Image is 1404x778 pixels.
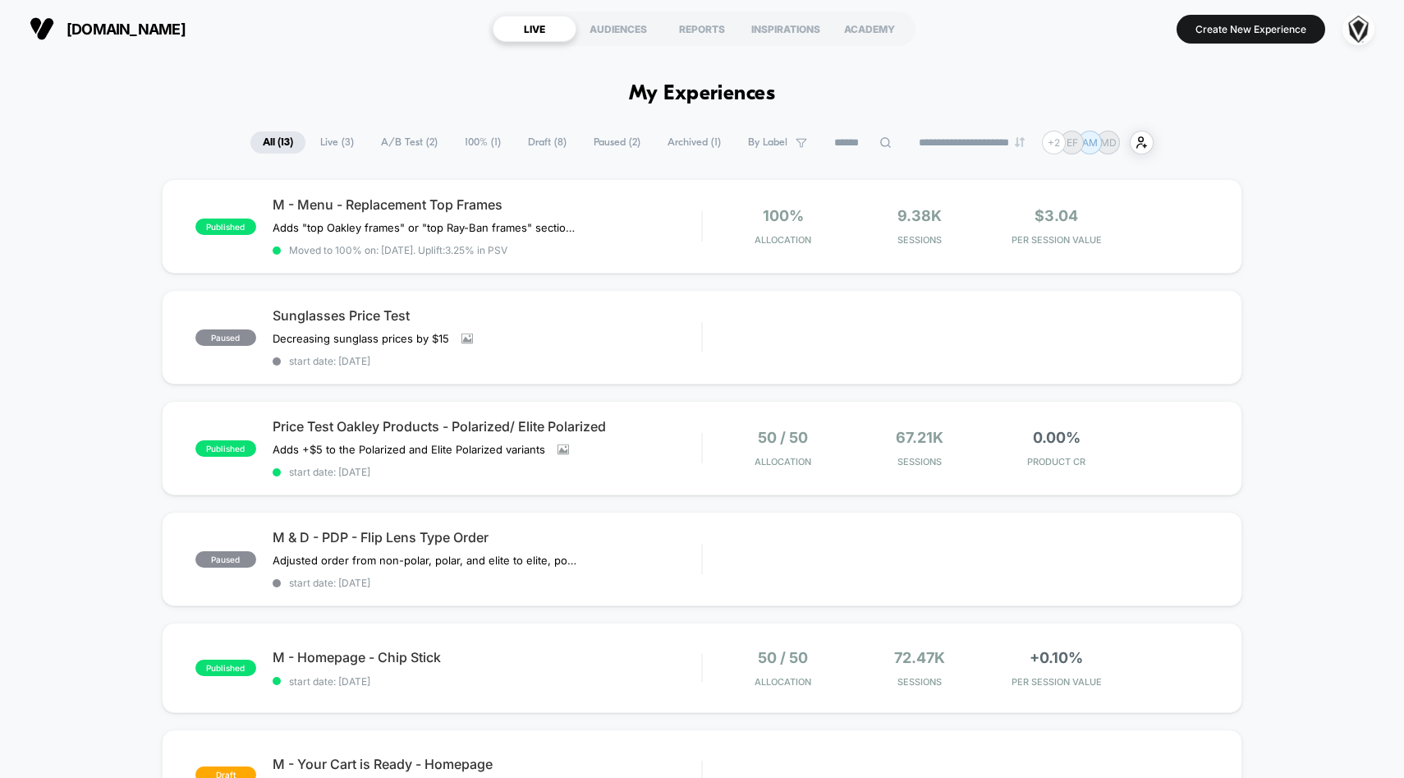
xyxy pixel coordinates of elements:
[1015,137,1025,147] img: end
[273,332,449,345] span: Decreasing sunglass prices by $15
[758,429,808,446] span: 50 / 50
[629,82,776,106] h1: My Experiences
[67,21,186,38] span: [DOMAIN_NAME]
[1042,131,1066,154] div: + 2
[273,196,702,213] span: M - Menu - Replacement Top Frames
[273,307,702,324] span: Sunglasses Price Test
[273,529,702,546] span: M & D - PDP - Flip Lens Type Order
[1177,15,1325,44] button: Create New Experience
[195,440,256,457] span: published
[25,16,190,42] button: [DOMAIN_NAME]
[369,131,450,154] span: A/B Test ( 2 )
[195,660,256,676] span: published
[755,234,811,246] span: Allocation
[273,554,577,567] span: Adjusted order from non-polar, polar, and elite to elite, polar, and non-polar in variant
[195,219,256,235] span: published
[1342,13,1374,45] img: ppic
[516,131,579,154] span: Draft ( 8 )
[273,466,702,478] span: start date: [DATE]
[992,456,1120,467] span: PRODUCT CR
[250,131,305,154] span: All ( 13 )
[273,443,545,456] span: Adds +$5 to the Polarized and Elite Polarized variants
[856,676,984,688] span: Sessions
[273,418,702,435] span: Price Test Oakley Products - Polarized/ Elite Polarized
[273,675,702,688] span: start date: [DATE]
[1030,649,1083,666] span: +0.10%
[273,649,702,665] span: M - Homepage - Chip Stick
[1067,136,1078,149] p: EF
[755,676,811,688] span: Allocation
[896,429,943,446] span: 67.21k
[576,16,660,42] div: AUDIENCES
[744,16,828,42] div: INSPIRATIONS
[1082,136,1098,149] p: AM
[1035,207,1078,224] span: $3.04
[273,221,577,234] span: Adds "top Oakley frames" or "top Ray-Ban frames" section to replacement lenses for Oakley and Ray...
[755,456,811,467] span: Allocation
[1100,136,1117,149] p: MD
[452,131,513,154] span: 100% ( 1 )
[493,16,576,42] div: LIVE
[992,234,1120,246] span: PER SESSION VALUE
[289,244,507,256] span: Moved to 100% on: [DATE] . Uplift: 3.25% in PSV
[856,456,984,467] span: Sessions
[856,234,984,246] span: Sessions
[897,207,942,224] span: 9.38k
[894,649,945,666] span: 72.47k
[828,16,911,42] div: ACADEMY
[660,16,744,42] div: REPORTS
[30,16,54,41] img: Visually logo
[273,355,702,367] span: start date: [DATE]
[1337,12,1379,46] button: ppic
[273,577,702,589] span: start date: [DATE]
[992,676,1120,688] span: PER SESSION VALUE
[195,551,256,568] span: paused
[763,207,804,224] span: 100%
[655,131,733,154] span: Archived ( 1 )
[758,649,808,666] span: 50 / 50
[195,329,256,346] span: paused
[308,131,366,154] span: Live ( 3 )
[1033,429,1081,446] span: 0.00%
[273,756,702,772] span: M - Your Cart is Ready - Homepage
[581,131,653,154] span: Paused ( 2 )
[748,136,787,149] span: By Label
